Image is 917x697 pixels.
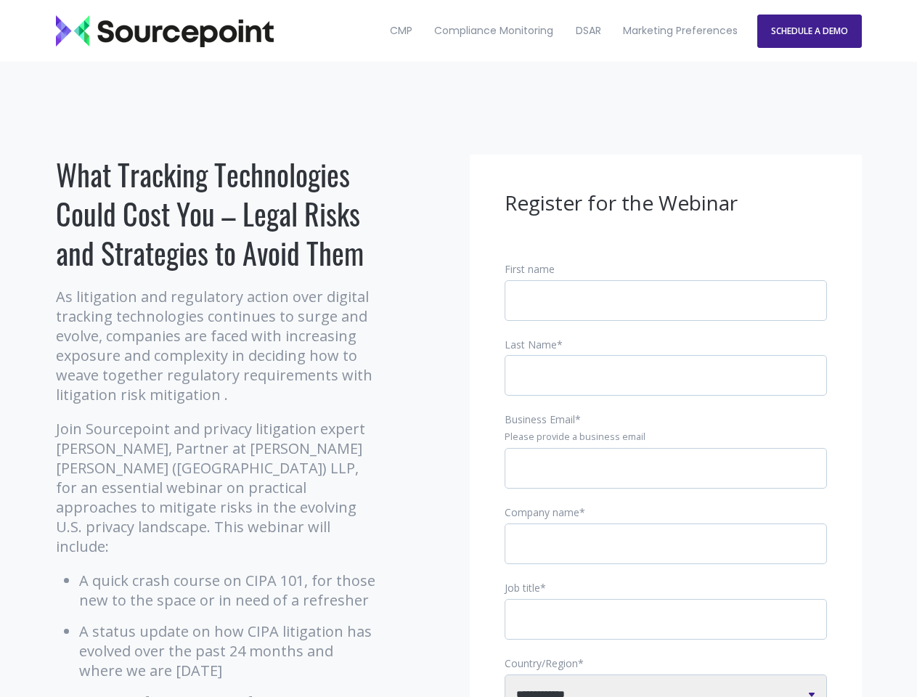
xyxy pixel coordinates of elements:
[79,621,379,680] li: A status update on how CIPA litigation has evolved over the past 24 months and where we are [DATE]
[56,15,274,47] img: Sourcepoint_logo_black_transparent (2)-2
[56,419,379,556] p: Join Sourcepoint and privacy litigation expert [PERSON_NAME], Partner at [PERSON_NAME] [PERSON_NA...
[505,262,555,276] span: First name
[505,338,557,351] span: Last Name
[505,412,575,426] span: Business Email
[505,189,827,217] h3: Register for the Webinar
[757,15,862,48] a: SCHEDULE A DEMO
[56,155,379,272] h1: What Tracking Technologies Could Cost You – Legal Risks and Strategies to Avoid Them
[505,505,579,519] span: Company name
[505,581,540,595] span: Job title
[79,571,379,610] li: A quick crash course on CIPA 101, for those new to the space or in need of a refresher
[505,656,578,670] span: Country/Region
[56,287,379,404] p: As litigation and regulatory action over digital tracking technologies continues to surge and evo...
[505,431,827,444] legend: Please provide a business email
